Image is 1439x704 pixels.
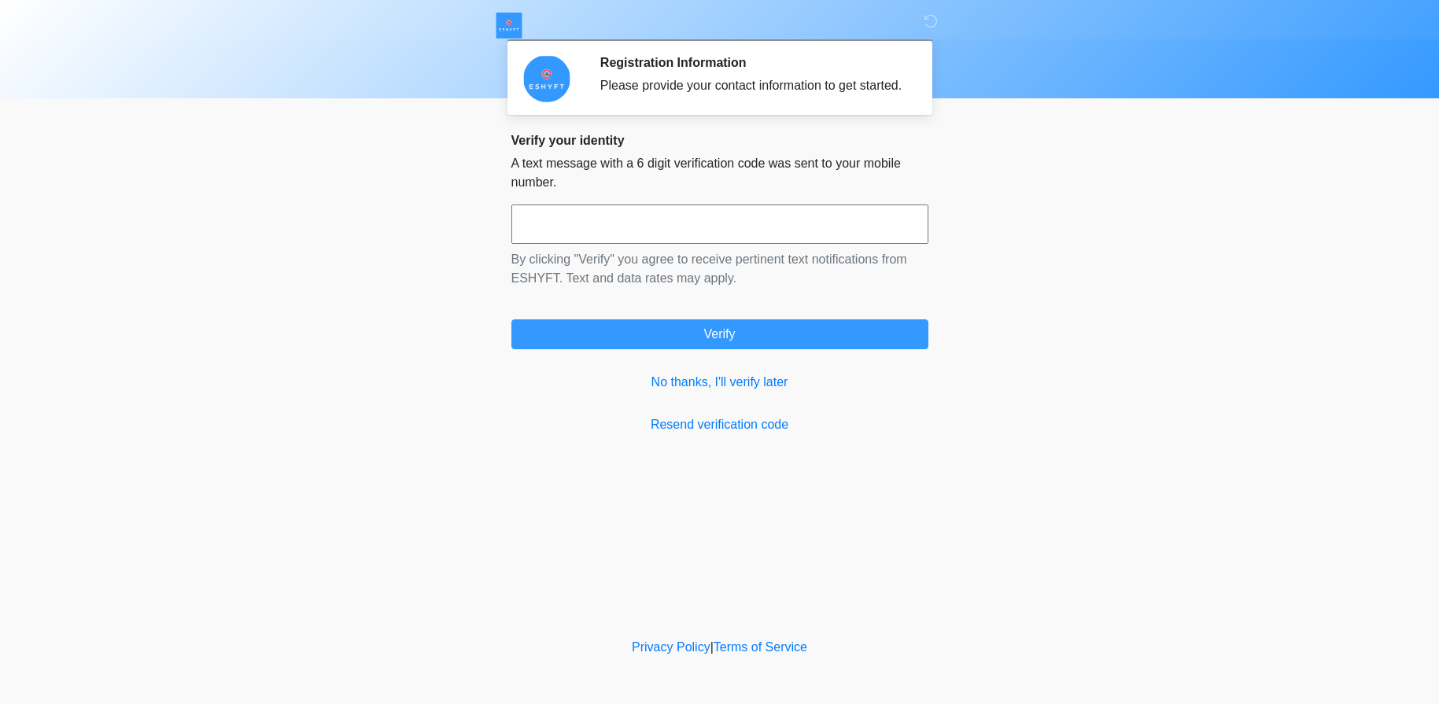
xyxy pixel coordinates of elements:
a: No thanks, I'll verify later [511,373,928,392]
a: | [710,640,714,654]
h2: Verify your identity [511,133,928,148]
div: Please provide your contact information to get started. [600,76,905,95]
p: A text message with a 6 digit verification code was sent to your mobile number. [511,154,928,192]
a: Privacy Policy [632,640,710,654]
a: Resend verification code [511,415,928,434]
h2: Registration Information [600,55,905,70]
img: ESHYFT Logo [496,12,522,39]
button: Verify [511,319,928,349]
img: Agent Avatar [523,55,570,102]
a: Terms of Service [714,640,807,654]
p: By clicking "Verify" you agree to receive pertinent text notifications from ESHYFT. Text and data... [511,250,928,288]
